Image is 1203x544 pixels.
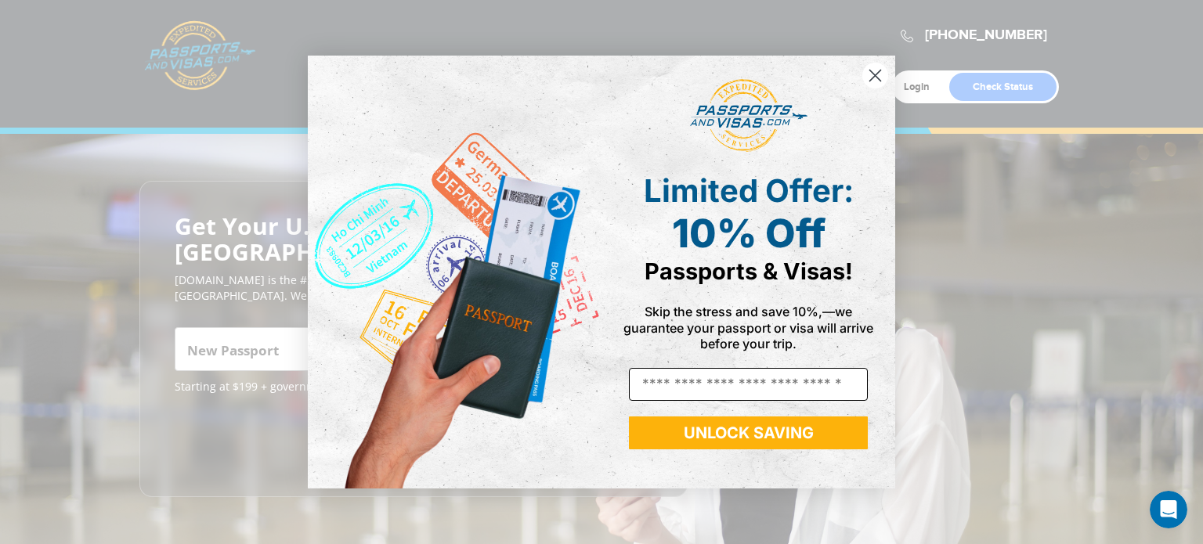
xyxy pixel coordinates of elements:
[629,416,868,449] button: UNLOCK SAVING
[623,304,873,351] span: Skip the stress and save 10%,—we guarantee your passport or visa will arrive before your trip.
[862,62,889,89] button: Close dialog
[645,258,853,285] span: Passports & Visas!
[1150,491,1187,528] iframe: Intercom live chat
[672,210,825,257] span: 10% Off
[644,171,854,210] span: Limited Offer:
[308,56,601,488] img: de9cda0d-0715-46ca-9a25-073762a91ba7.png
[690,79,807,153] img: passports and visas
